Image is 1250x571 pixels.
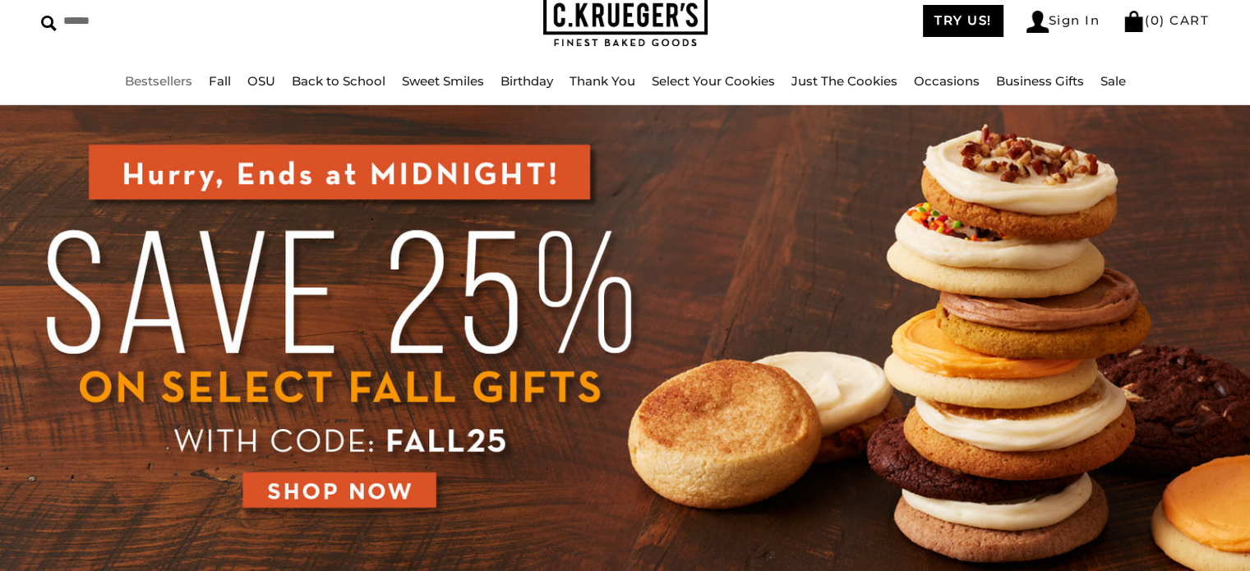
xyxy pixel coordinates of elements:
[1123,11,1145,32] img: Bag
[125,73,192,89] a: Bestsellers
[209,73,231,89] a: Fall
[41,16,57,31] img: Search
[247,73,275,89] a: OSU
[1100,73,1126,89] a: Sale
[1026,11,1100,33] a: Sign In
[652,73,775,89] a: Select Your Cookies
[41,8,318,34] input: Search
[13,509,170,558] iframe: Sign Up via Text for Offers
[402,73,484,89] a: Sweet Smiles
[1026,11,1049,33] img: Account
[500,73,553,89] a: Birthday
[914,73,980,89] a: Occasions
[570,73,635,89] a: Thank You
[996,73,1084,89] a: Business Gifts
[292,73,385,89] a: Back to School
[791,73,897,89] a: Just The Cookies
[923,5,1003,37] a: TRY US!
[1151,12,1160,28] span: 0
[1123,12,1209,28] a: (0) CART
